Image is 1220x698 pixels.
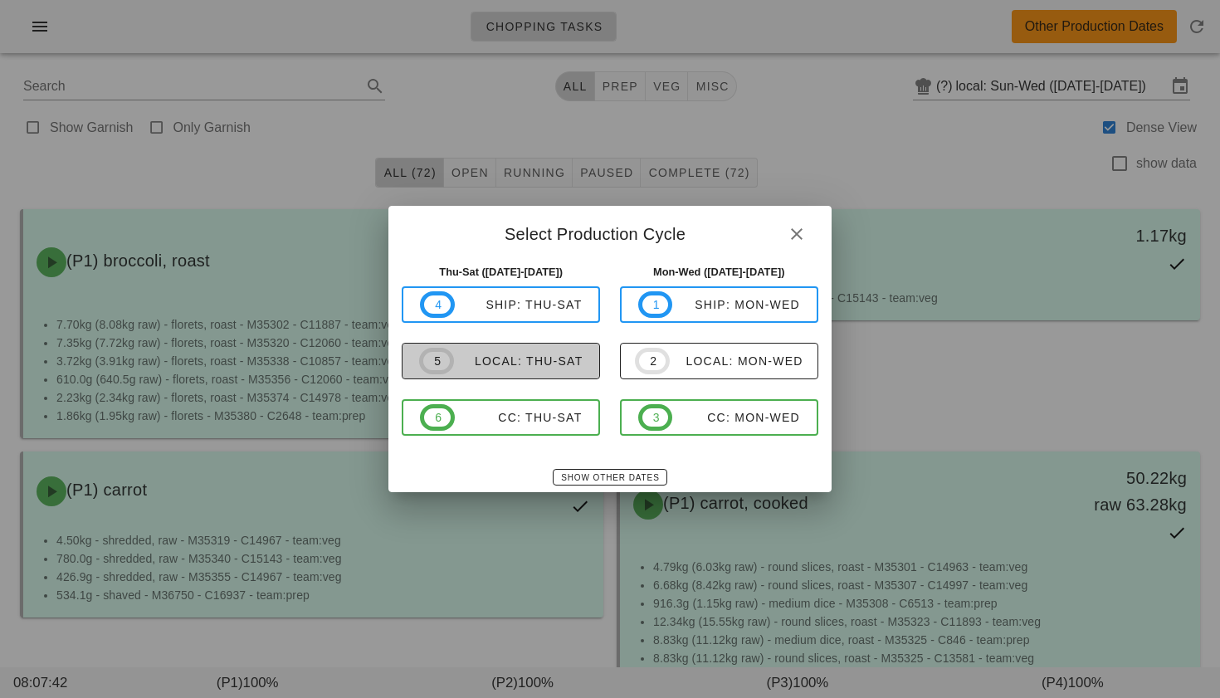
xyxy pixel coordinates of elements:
[620,286,818,323] button: 1ship: Mon-Wed
[434,295,441,314] span: 4
[402,399,600,436] button: 6CC: Thu-Sat
[388,206,831,257] div: Select Production Cycle
[434,408,441,427] span: 6
[670,354,803,368] div: local: Mon-Wed
[672,298,800,311] div: ship: Mon-Wed
[652,295,659,314] span: 1
[649,352,656,370] span: 2
[439,266,563,278] strong: Thu-Sat ([DATE]-[DATE])
[560,473,659,482] span: Show Other Dates
[653,266,785,278] strong: Mon-Wed ([DATE]-[DATE])
[620,399,818,436] button: 3CC: Mon-Wed
[455,411,583,424] div: CC: Thu-Sat
[553,469,666,486] button: Show Other Dates
[402,286,600,323] button: 4ship: Thu-Sat
[620,343,818,379] button: 2local: Mon-Wed
[455,298,583,311] div: ship: Thu-Sat
[672,411,800,424] div: CC: Mon-Wed
[454,354,583,368] div: local: Thu-Sat
[402,343,600,379] button: 5local: Thu-Sat
[433,352,440,370] span: 5
[652,408,659,427] span: 3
